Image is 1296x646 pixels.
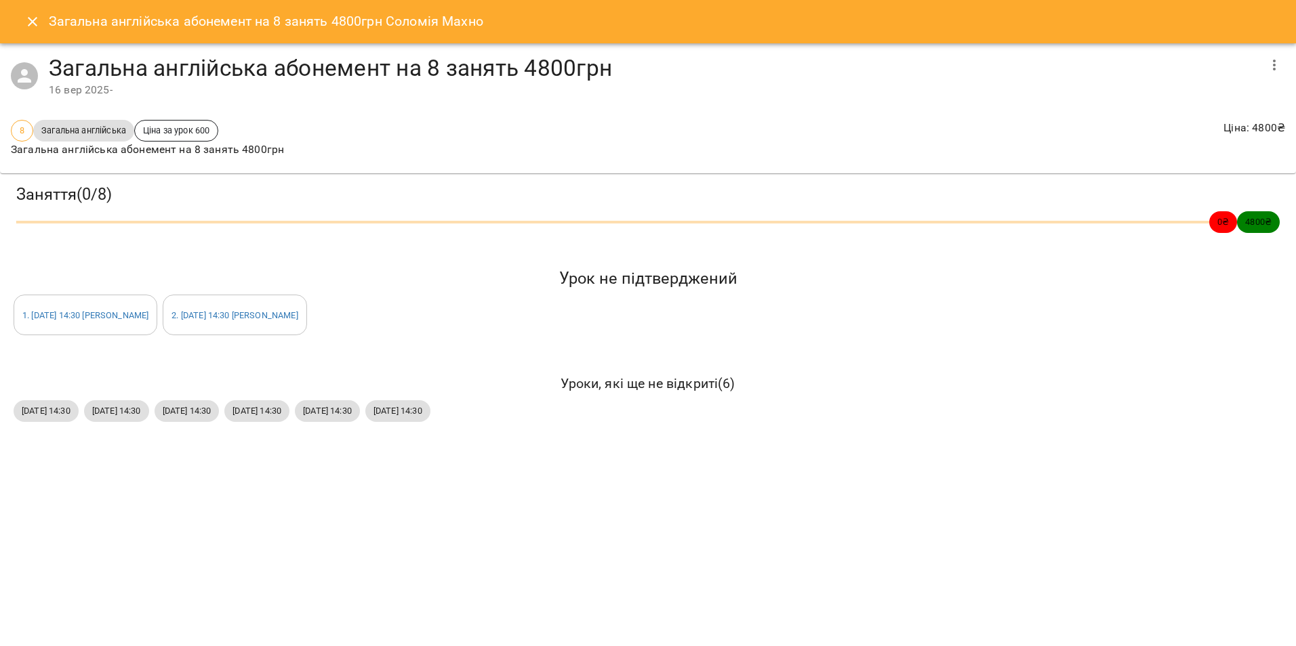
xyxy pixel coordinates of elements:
span: 4800 ₴ [1237,215,1280,228]
p: Загальна англійська абонемент на 8 занять 4800грн [11,142,284,158]
p: Ціна : 4800 ₴ [1223,120,1285,136]
span: [DATE] 14:30 [84,404,149,417]
a: 1. [DATE] 14:30 [PERSON_NAME] [22,310,148,320]
span: [DATE] 14:30 [14,404,79,417]
span: 0 ₴ [1209,215,1237,228]
h6: Загальна англійська абонемент на 8 занять 4800грн Соломія Махно [49,11,483,32]
span: 8 [12,124,33,137]
h6: Уроки, які ще не відкриті ( 6 ) [14,373,1282,394]
button: Close [16,5,49,38]
span: [DATE] 14:30 [295,404,360,417]
span: [DATE] 14:30 [224,404,289,417]
a: 2. [DATE] 14:30 [PERSON_NAME] [171,310,298,320]
h3: Заняття ( 0 / 8 ) [16,184,1280,205]
span: [DATE] 14:30 [365,404,430,417]
div: 16 вер 2025 - [49,82,1258,98]
span: Загальна англійська [33,124,134,137]
span: Ціна за урок 600 [135,124,218,137]
h5: Урок не підтверджений [14,268,1282,289]
h4: Загальна англійська абонемент на 8 занять 4800грн [49,54,1258,82]
span: [DATE] 14:30 [155,404,220,417]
